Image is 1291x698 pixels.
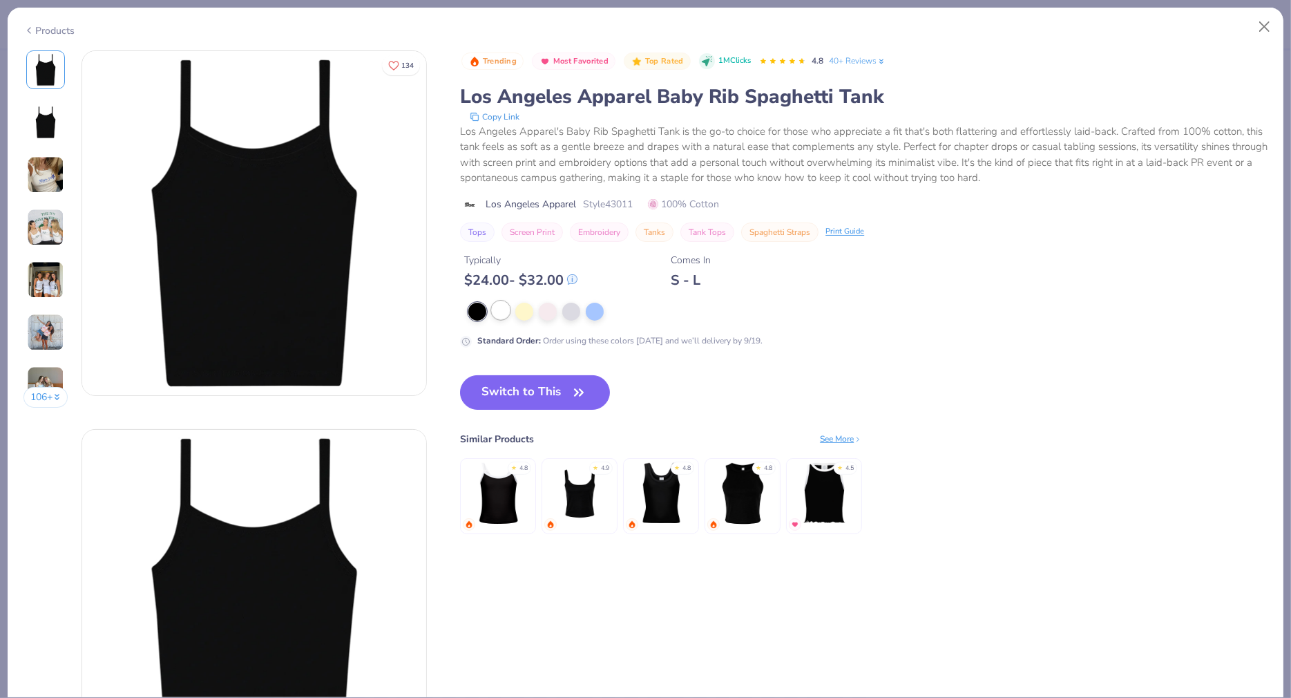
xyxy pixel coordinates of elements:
span: Los Angeles Apparel [486,197,576,211]
div: 4.8 Stars [759,50,806,73]
img: Bella + Canvas Ladies' Micro Ribbed Racerback Tank [710,460,776,526]
a: 40+ Reviews [829,55,886,67]
img: Trending sort [469,56,480,67]
button: Tops [460,223,495,242]
div: See More [820,433,862,445]
div: 4.5 [845,464,854,473]
span: 1M Clicks [718,55,751,67]
img: User generated content [27,156,64,194]
span: 134 [401,62,414,69]
img: User generated content [27,209,64,246]
div: 4.9 [601,464,609,473]
div: 4.8 [519,464,528,473]
div: ★ [511,464,517,469]
div: Order using these colors [DATE] and we’ll delivery by 9/19. [477,334,763,347]
button: copy to clipboard [466,110,524,124]
img: Fresh Prints Sasha Crop Top [792,460,857,526]
div: ★ [674,464,680,469]
div: 4.8 [764,464,772,473]
span: Style 43011 [583,197,633,211]
img: trending.gif [709,520,718,529]
img: Bella Canvas Ladies' Micro Ribbed Scoop Tank [547,460,613,526]
button: Close [1252,14,1278,40]
button: Badge Button [624,53,690,70]
button: Embroidery [570,223,629,242]
span: 4.8 [812,55,823,66]
img: Front [82,51,426,395]
div: ★ [593,464,598,469]
button: 106+ [23,387,68,408]
div: S - L [671,272,711,289]
div: $ 24.00 - $ 32.00 [464,272,577,289]
button: Spaghetti Straps [741,223,819,242]
div: ★ [837,464,843,469]
div: ★ [756,464,761,469]
button: Badge Button [532,53,615,70]
img: User generated content [27,261,64,299]
img: trending.gif [628,520,636,529]
button: Tanks [635,223,673,242]
img: brand logo [460,199,479,210]
div: Products [23,23,75,38]
span: 100% Cotton [648,197,719,211]
div: Typically [464,253,577,267]
img: User generated content [27,314,64,351]
span: Most Favorited [553,57,609,65]
img: Front [29,53,62,86]
img: MostFav.gif [791,520,799,529]
button: Badge Button [461,53,524,70]
button: Screen Print [501,223,563,242]
strong: Standard Order : [477,335,541,346]
span: Top Rated [645,57,684,65]
img: User generated content [27,366,64,404]
div: Los Angeles Apparel Baby Rib Spaghetti Tank [460,84,1268,110]
button: Like [382,55,420,75]
div: Similar Products [460,432,534,446]
img: Top Rated sort [631,56,642,67]
div: Print Guide [825,226,864,238]
div: 4.8 [682,464,691,473]
img: Most Favorited sort [539,56,551,67]
span: Trending [483,57,517,65]
img: trending.gif [465,520,473,529]
button: Tank Tops [680,223,734,242]
img: Fresh Prints Cali Camisole Top [466,460,531,526]
img: Back [29,106,62,139]
div: Los Angeles Apparel's Baby Rib Spaghetti Tank is the go-to choice for those who appreciate a fit ... [460,124,1268,186]
img: Fresh Prints Sunset Blvd Ribbed Scoop Tank Top [629,460,694,526]
img: trending.gif [546,520,555,529]
button: Switch to This [460,375,610,410]
div: Comes In [671,253,711,267]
